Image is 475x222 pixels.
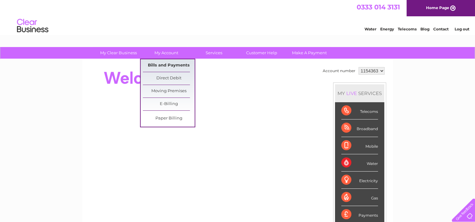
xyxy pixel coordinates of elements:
a: Water [364,27,376,31]
a: My Account [140,47,192,59]
div: Electricity [341,172,378,189]
div: Broadband [341,119,378,137]
a: Services [188,47,240,59]
a: Direct Debit [143,72,195,85]
a: E-Billing [143,98,195,110]
a: Log out [454,27,469,31]
div: Mobile [341,137,378,154]
div: Gas [341,189,378,206]
a: Moving Premises [143,85,195,98]
a: Make A Payment [283,47,335,59]
div: MY SERVICES [335,84,384,102]
a: Bills and Payments [143,59,195,72]
a: Energy [380,27,394,31]
a: Blog [420,27,429,31]
a: 0333 014 3131 [357,3,400,11]
td: Account number [321,66,357,76]
img: logo.png [17,16,49,35]
div: Clear Business is a trading name of Verastar Limited (registered in [GEOGRAPHIC_DATA] No. 3667643... [89,3,386,30]
a: Paper Billing [143,112,195,125]
a: Contact [433,27,449,31]
a: Customer Help [236,47,288,59]
a: My Clear Business [93,47,144,59]
div: LIVE [345,90,358,96]
div: Telecoms [341,102,378,119]
a: Telecoms [398,27,417,31]
div: Water [341,154,378,172]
